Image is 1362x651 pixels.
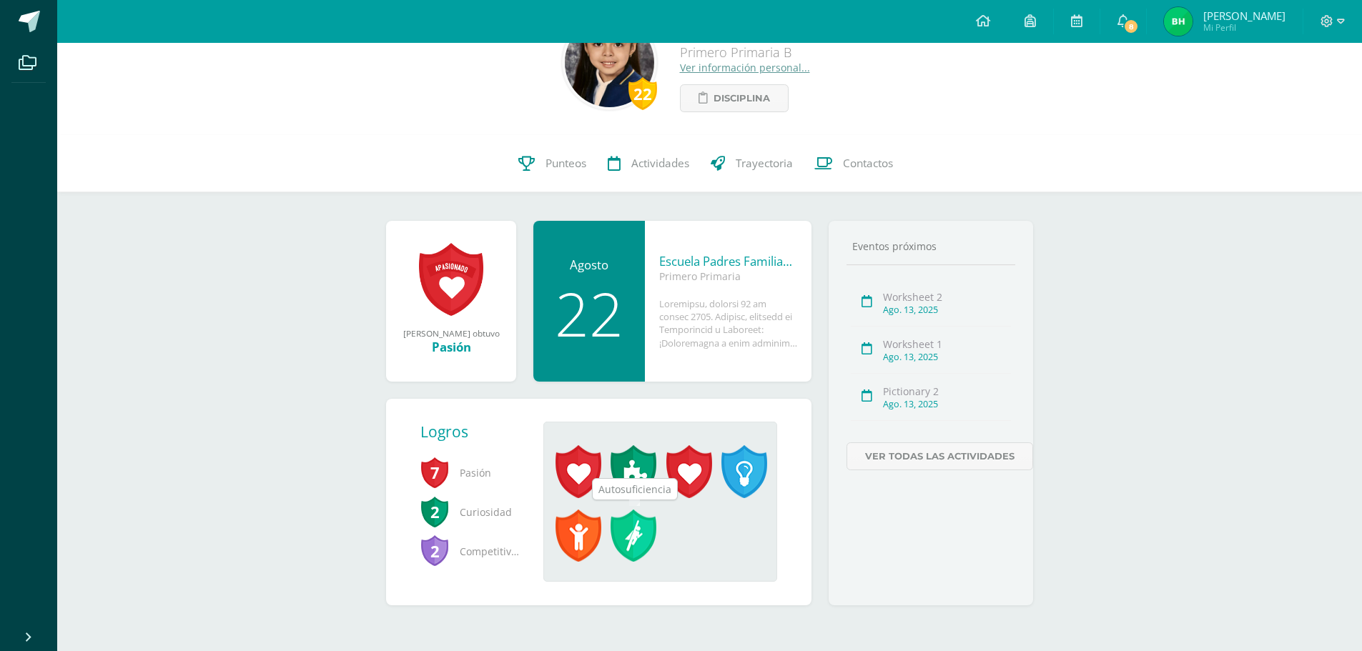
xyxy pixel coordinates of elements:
div: Escuela Padres Familias con Liderazgo [GEOGRAPHIC_DATA] [659,253,797,269]
div: Autosuficiencia [598,482,671,497]
a: Ver información personal... [680,61,810,74]
div: Loremipsu, dolorsi 92 am consec 2705. Adipisc, elitsedd ei Temporincid u Laboreet: ¡Doloremagna a... [659,297,797,349]
div: Pasión [400,339,502,355]
span: Trayectoria [736,156,793,171]
span: 7 [420,456,449,489]
div: Primero Primaria B [680,44,858,61]
div: [PERSON_NAME] obtuvo [400,327,502,339]
span: Competitividad [420,532,520,571]
div: Primero Primaria [659,269,797,283]
div: Worksheet 1 [883,337,1011,351]
span: Pasión [420,453,520,492]
span: Punteos [546,156,586,171]
div: Ago. 13, 2025 [883,398,1011,410]
a: Actividades [597,135,700,192]
img: d6feb3082954e3669d439957c797f32a.png [1164,7,1193,36]
span: [PERSON_NAME] [1203,9,1285,23]
span: Actividades [631,156,689,171]
span: Curiosidad [420,492,520,532]
a: Contactos [804,135,904,192]
a: Trayectoria [700,135,804,192]
a: Ver todas las actividades [847,442,1033,470]
div: Worksheet 2 [883,290,1011,304]
span: Mi Perfil [1203,21,1285,34]
a: Disciplina [680,84,789,112]
a: Punteos [508,135,597,192]
div: 22 [548,284,631,344]
span: 2 [420,495,449,528]
img: 80e3b94e10023123f1a03147eca18679.png [565,18,654,107]
span: 8 [1123,19,1139,34]
div: Pictionary 2 [883,384,1011,398]
div: Eventos próximos [847,239,1015,253]
span: 2 [420,535,449,567]
span: Disciplina [714,85,770,111]
div: Agosto [548,257,631,273]
div: Ago. 13, 2025 [883,351,1011,363]
div: Ago. 13, 2025 [883,304,1011,316]
span: Contactos [843,156,893,171]
div: Logros [420,422,532,442]
div: 22 [628,77,657,110]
